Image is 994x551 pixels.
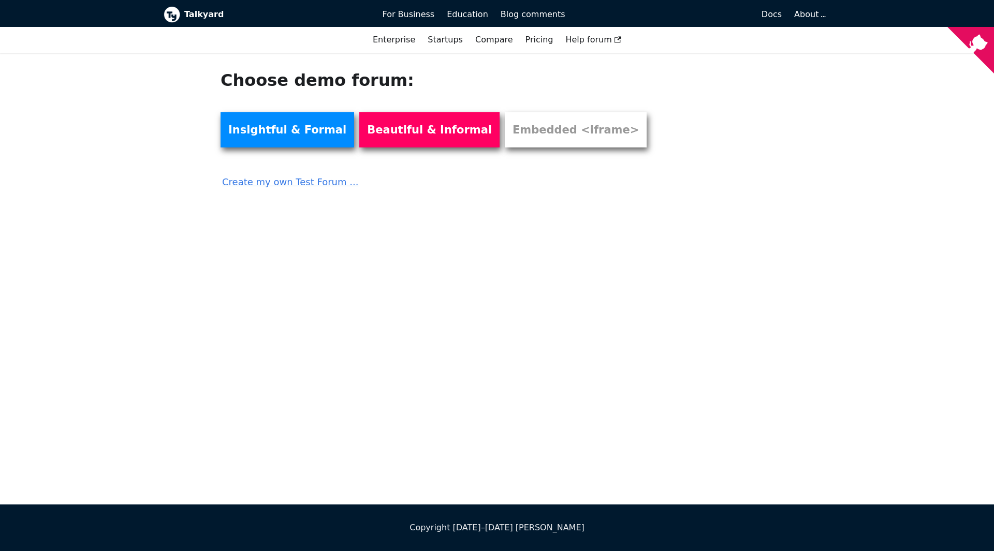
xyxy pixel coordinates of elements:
a: Startups [421,31,469,49]
a: Embedded <iframe> [505,112,647,147]
a: Blog comments [494,6,572,23]
span: Docs [762,9,782,19]
b: Talkyard [184,8,368,21]
a: Docs [572,6,788,23]
a: Insightful & Formal [221,112,354,147]
div: Copyright [DATE]–[DATE] [PERSON_NAME] [164,521,830,534]
a: Pricing [519,31,560,49]
span: For Business [383,9,435,19]
img: Talkyard logo [164,6,180,23]
span: Blog comments [501,9,565,19]
a: Enterprise [367,31,421,49]
a: For Business [376,6,441,23]
span: Education [447,9,488,19]
a: Help forum [559,31,627,49]
a: Education [441,6,494,23]
span: Help forum [565,35,621,44]
a: Talkyard logoTalkyard [164,6,368,23]
a: Beautiful & Informal [359,112,500,147]
a: Create my own Test Forum ... [221,167,660,190]
h1: Choose demo forum: [221,70,660,91]
a: Compare [475,35,513,44]
a: About [794,9,824,19]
